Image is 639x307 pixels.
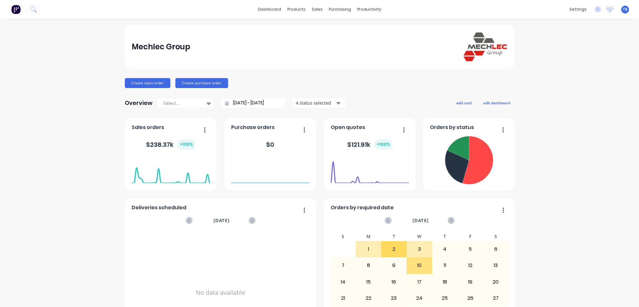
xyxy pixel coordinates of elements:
div: S [483,232,509,241]
span: Purchase orders [231,124,275,131]
div: 9 [382,258,407,273]
div: 8 [356,258,381,273]
div: M [356,232,381,241]
span: [DATE] [213,217,230,224]
div: 3 [407,241,432,257]
div: 6 [483,241,508,257]
div: purchasing [326,5,354,14]
button: 4 status selected [292,98,345,108]
div: W [407,232,432,241]
div: 12 [458,258,483,273]
a: dashboard [255,5,284,14]
div: 4 status selected [296,100,335,106]
img: Factory [11,5,21,14]
div: F [457,232,483,241]
div: products [284,5,309,14]
div: 22 [356,290,381,306]
div: + 100 % [177,139,196,150]
div: sales [309,5,326,14]
div: 26 [458,290,483,306]
div: 18 [432,274,457,290]
div: 4 [432,241,457,257]
button: edit dashboard [479,99,514,107]
div: 24 [407,290,432,306]
span: TB [623,7,627,12]
div: productivity [354,5,384,14]
div: settings [566,5,590,14]
div: 13 [483,258,508,273]
div: Overview [125,97,153,109]
div: $ 0 [266,140,274,149]
span: [DATE] [412,217,429,224]
div: 16 [382,274,407,290]
div: 19 [458,274,483,290]
div: 1 [356,241,381,257]
div: 20 [483,274,508,290]
div: 15 [356,274,381,290]
div: $ 238.37k [146,139,196,150]
div: 7 [331,258,356,273]
div: 25 [432,290,457,306]
span: Sales orders [132,124,164,131]
div: Mechlec Group [132,41,190,53]
span: Deliveries scheduled [132,204,186,211]
div: + 100 % [374,139,393,150]
div: 10 [407,258,432,273]
div: 23 [382,290,407,306]
div: T [381,232,407,241]
button: Create purchase order [175,78,228,88]
img: Mechlec Group [464,32,507,61]
div: 17 [407,274,432,290]
div: 14 [331,274,356,290]
button: add card [452,99,476,107]
div: S [330,232,356,241]
div: 27 [483,290,508,306]
div: 21 [331,290,356,306]
div: 2 [382,241,407,257]
div: T [432,232,458,241]
div: 5 [458,241,483,257]
div: $ 121.91k [347,139,393,150]
button: Create sales order [125,78,170,88]
span: Orders by status [430,124,474,131]
span: Open quotes [331,124,365,131]
div: 11 [432,258,457,273]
